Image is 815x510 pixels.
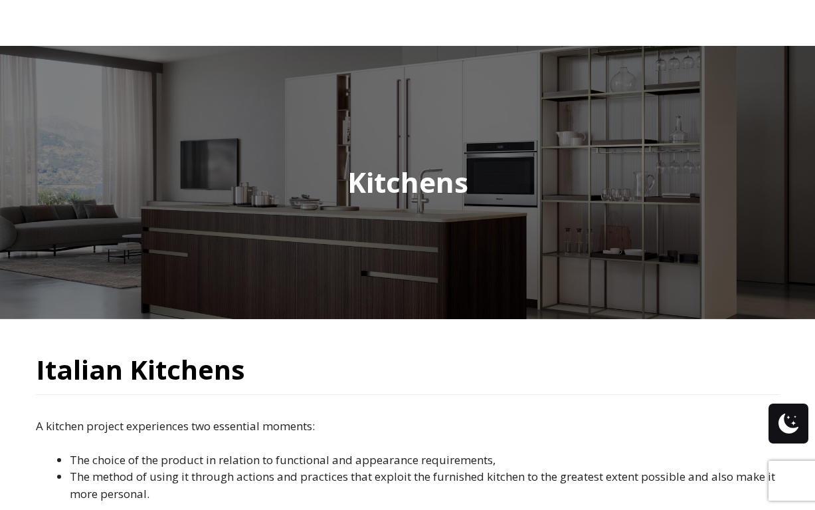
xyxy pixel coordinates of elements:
img: Veneta Cucine USA [36,13,149,33]
p: A kitchen project experiences two essential moments: [36,418,780,435]
li: The choice of the product in relation to functional and appearance requirements, [70,451,780,469]
li: The method of using it through actions and practices that exploit the furnished kitchen to the gr... [70,468,780,502]
h2: Italian Kitchens [36,346,245,394]
img: svg+xml;nitro-empty-id=NjA0OjEyMzg=-1;base64,PHN2ZyB2aWV3Qm94PSIwIDAgMzAgMzAiIHdpZHRoPSIzMCIgaGVp... [756,9,776,29]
